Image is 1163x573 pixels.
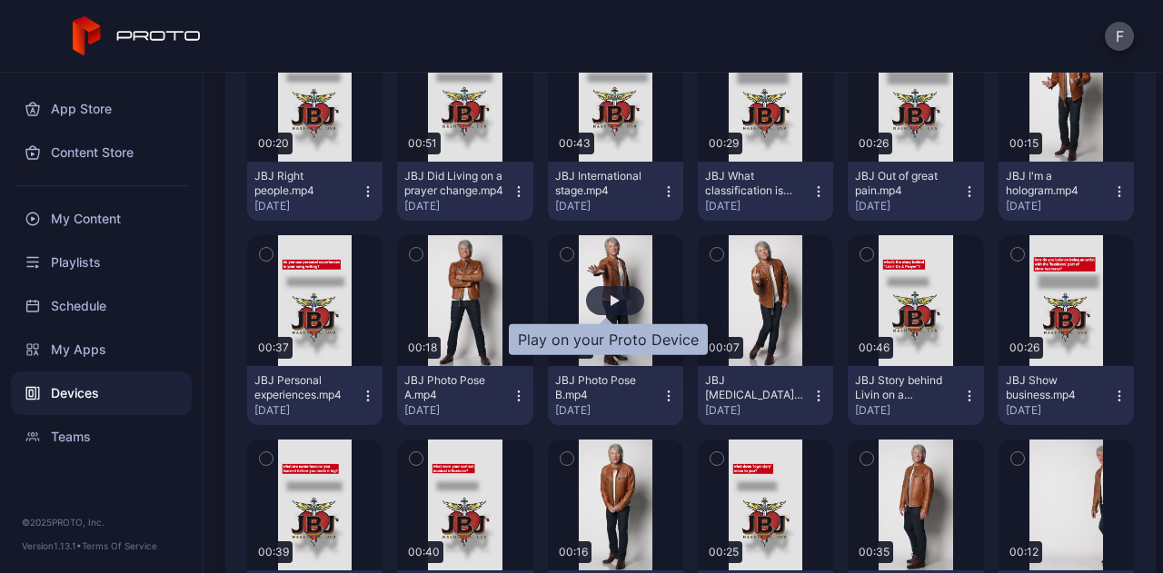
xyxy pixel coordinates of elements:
[855,403,961,418] div: [DATE]
[848,162,983,221] button: JBJ Out of great pain.mp4[DATE]
[698,162,833,221] button: JBJ What classification is your music.mp4[DATE]
[509,324,708,355] div: Play on your Proto Device
[548,162,683,221] button: JBJ International stage.mp4[DATE]
[254,169,354,198] div: JBJ Right people.mp4
[11,131,192,174] a: Content Store
[705,373,805,402] div: JBJ Middle Finger.mp4
[11,87,192,131] a: App Store
[705,199,811,213] div: [DATE]
[22,540,82,551] span: Version 1.13.1 •
[855,373,955,402] div: JBJ Story behind Livin on a Prayer.mp4
[1105,22,1134,51] button: F
[555,199,661,213] div: [DATE]
[11,328,192,371] a: My Apps
[555,169,655,198] div: JBJ International stage.mp4
[11,371,192,415] a: Devices
[397,366,532,425] button: JBJ Photo Pose A.mp4[DATE]
[855,199,961,213] div: [DATE]
[848,366,983,425] button: JBJ Story behind Livin on a Prayer.mp4[DATE]
[705,403,811,418] div: [DATE]
[82,540,157,551] a: Terms Of Service
[555,373,655,402] div: JBJ Photo Pose B.mp4
[1006,403,1112,418] div: [DATE]
[22,515,181,529] div: © 2025 PROTO, Inc.
[705,169,805,198] div: JBJ What classification is your music.mp4
[855,169,955,198] div: JBJ Out of great pain.mp4
[404,169,504,198] div: JBJ Did Living on a prayer change.mp4
[11,197,192,241] a: My Content
[11,415,192,459] a: Teams
[404,403,511,418] div: [DATE]
[254,373,354,402] div: JBJ Personal experiences.mp4
[254,199,361,213] div: [DATE]
[247,162,383,221] button: JBJ Right people.mp4[DATE]
[698,366,833,425] button: JBJ [MEDICAL_DATA].mp4[DATE]
[1006,199,1112,213] div: [DATE]
[11,284,192,328] a: Schedule
[555,403,661,418] div: [DATE]
[548,366,683,425] button: JBJ Photo Pose B.mp4[DATE]
[1006,373,1106,402] div: JBJ Show business.mp4
[11,241,192,284] a: Playlists
[999,366,1134,425] button: JBJ Show business.mp4[DATE]
[1006,169,1106,198] div: JBJ I'm a hologram.mp4
[397,162,532,221] button: JBJ Did Living on a prayer change.mp4[DATE]
[404,373,504,402] div: JBJ Photo Pose A.mp4
[999,162,1134,221] button: JBJ I'm a hologram.mp4[DATE]
[404,199,511,213] div: [DATE]
[247,366,383,425] button: JBJ Personal experiences.mp4[DATE]
[254,403,361,418] div: [DATE]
